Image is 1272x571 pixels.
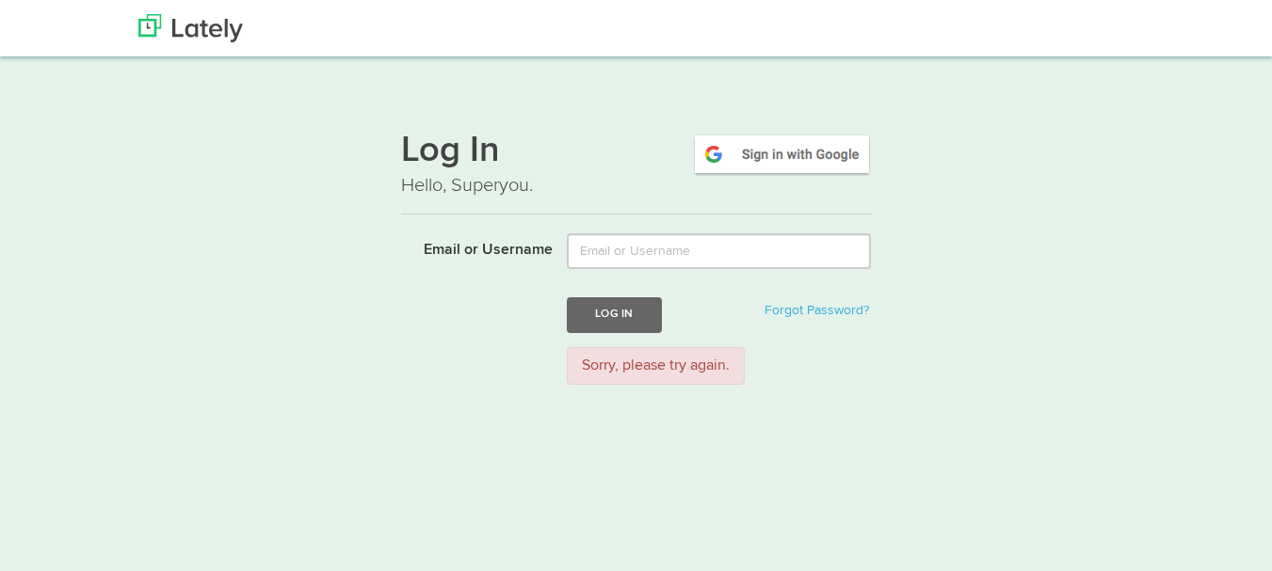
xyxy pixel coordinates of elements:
img: Lately [138,14,243,42]
p: Hello, Superyou. [401,172,872,199]
label: Email or Username [387,233,554,262]
input: Email or Username [567,233,871,269]
h1: Log In [401,133,872,172]
img: google-signin.png [692,133,872,176]
a: Forgot Password? [765,304,869,317]
div: Sorry, please try again. [567,347,745,386]
button: Log In [567,297,661,332]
